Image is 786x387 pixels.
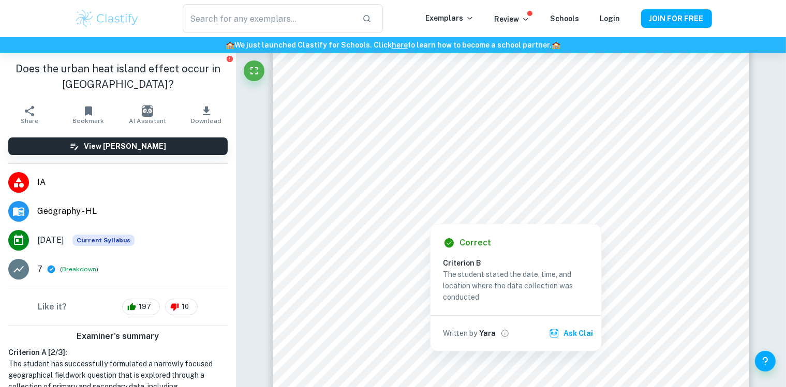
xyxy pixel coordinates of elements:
[552,41,560,49] span: 🏫
[37,234,64,246] span: [DATE]
[549,328,559,338] img: clai.svg
[226,55,234,63] button: Report issue
[72,117,104,125] span: Bookmark
[118,100,177,129] button: AI Assistant
[8,137,228,155] button: View [PERSON_NAME]
[37,263,42,275] p: 7
[177,100,236,129] button: Download
[443,269,589,303] p: The student stated the date, time, and location where the data collection was conducted
[547,324,597,343] button: Ask Clai
[2,39,784,51] h6: We just launched Clastify for Schools. Click to learn how to become a school partner.
[62,265,96,274] button: Breakdown
[4,330,232,343] h6: Examiner's summary
[21,117,38,125] span: Share
[142,105,153,117] img: AI Assistant
[37,205,228,218] span: Geography - HL
[176,302,195,312] span: 10
[183,4,353,33] input: Search for any exemplars...
[498,326,512,340] button: View full profile
[72,235,135,246] div: This exemplar is based on the current syllabus. Feel free to refer to it for inspiration/ideas wh...
[495,13,530,25] p: Review
[133,302,157,312] span: 197
[226,41,234,49] span: 🏫
[59,100,118,129] button: Bookmark
[72,235,135,246] span: Current Syllabus
[479,328,496,339] h6: Yara
[165,299,198,315] div: 10
[244,60,264,81] button: Fullscreen
[600,14,620,23] a: Login
[38,301,67,313] h6: Like it?
[443,257,597,269] h6: Criterion B
[122,299,160,315] div: 197
[129,117,166,125] span: AI Assistant
[392,41,408,49] a: here
[426,12,474,24] p: Exemplars
[8,347,228,358] h6: Criterion A [ 2 / 3 ]:
[443,328,477,339] p: Written by
[755,351,776,371] button: Help and Feedback
[551,14,580,23] a: Schools
[191,117,221,125] span: Download
[60,265,98,274] span: ( )
[641,9,712,28] button: JOIN FOR FREE
[84,141,166,152] h6: View [PERSON_NAME]
[8,61,228,92] h1: Does the urban heat island effect occur in [GEOGRAPHIC_DATA]?
[459,237,491,249] h6: Correct
[75,8,140,29] img: Clastify logo
[37,176,228,189] span: IA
